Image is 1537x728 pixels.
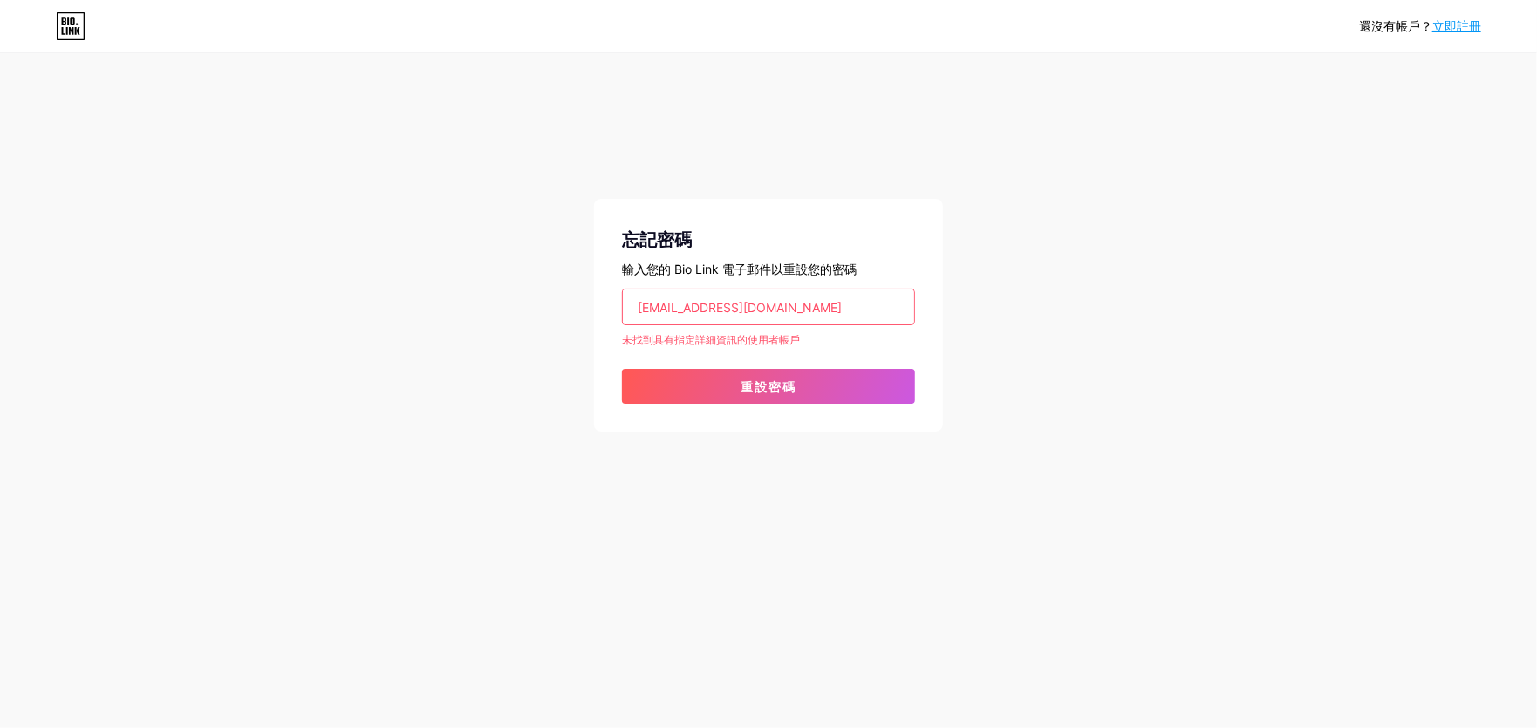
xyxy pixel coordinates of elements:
[622,333,800,346] font: 未找到具有指定詳細資訊的使用者帳戶
[1432,19,1481,33] a: 立即註冊
[622,229,692,250] font: 忘記密碼
[622,262,857,276] font: 輸入您的 Bio Link 電子郵件以重設您的密碼
[1359,19,1432,33] font: 還沒有帳戶？
[622,369,915,404] button: 重設密碼
[623,289,914,324] input: 電子郵件
[741,379,796,394] font: 重設密碼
